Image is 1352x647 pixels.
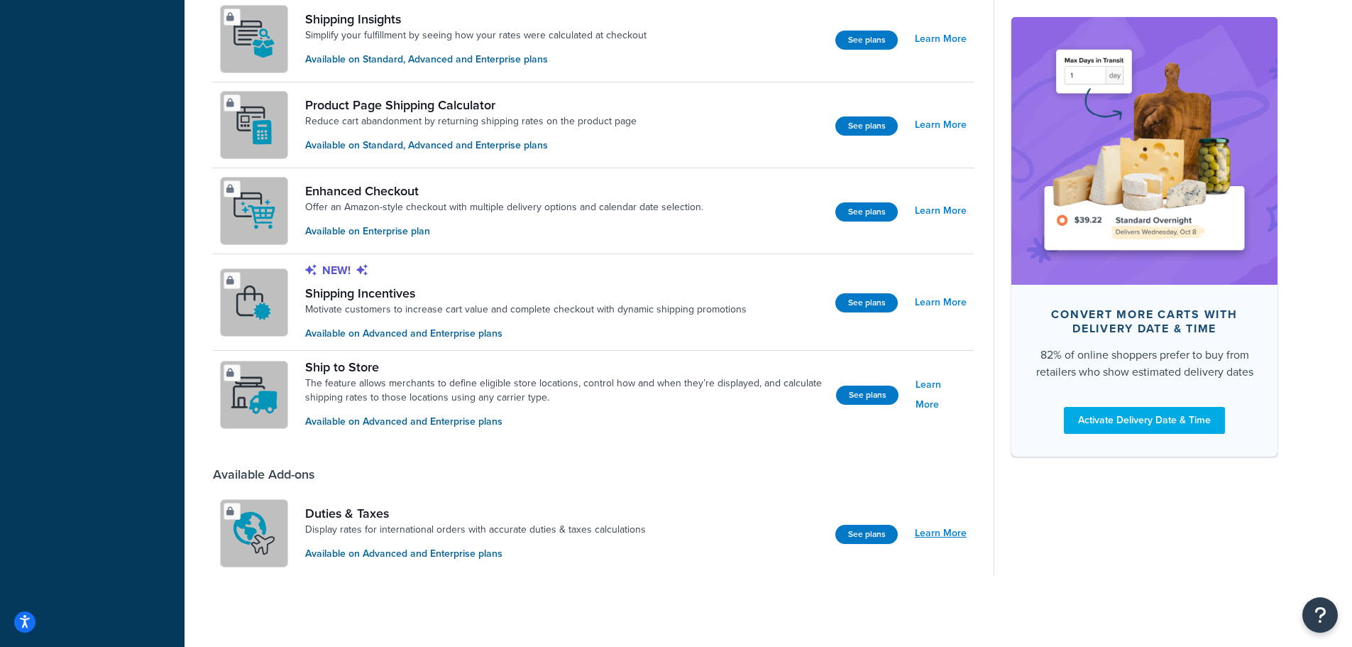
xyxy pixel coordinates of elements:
[305,200,703,214] a: Offer an Amazon-style checkout with multiple delivery options and calendar date selection.
[916,375,967,415] a: Learn More
[213,467,314,482] div: Available Add-ons
[835,525,898,544] button: See plans
[915,201,967,221] a: Learn More
[305,506,646,521] a: Duties & Taxes
[305,183,703,199] a: Enhanced Checkout
[835,293,898,312] button: See plans
[305,263,747,301] a: New!Shipping Incentives
[1064,406,1225,433] a: Activate Delivery Date & Time
[836,386,898,405] button: See plans
[1033,38,1256,263] img: feature-image-ddt-36eae7f7280da8017bfb280eaccd9c446f90b1fe08728e4019434db127062ab4.png
[835,116,898,136] button: See plans
[305,28,647,43] a: Simplify your fulfillment by seeing how your rates were calculated at checkout
[305,523,646,537] a: Display rates for international orders with accurate duties & taxes calculations
[305,326,747,342] p: Available on Advanced and Enterprise plans
[305,138,637,153] p: Available on Standard, Advanced and Enterprise plans
[915,293,967,312] a: Learn More
[835,31,898,50] button: See plans
[305,376,825,405] a: The feature allows merchants to define eligible store locations, control how and when they’re dis...
[305,546,646,562] p: Available on Advanced and Enterprise plans
[305,359,825,375] a: Ship to Store
[1034,346,1255,380] div: 82% of online shoppers prefer to buy from retailers who show estimated delivery dates
[305,11,647,27] a: Shipping Insights
[305,114,637,129] a: Reduce cart abandonment by returning shipping rates on the product page
[915,29,967,49] a: Learn More
[305,263,747,278] p: New!
[305,52,647,67] p: Available on Standard, Advanced and Enterprise plans
[305,97,637,113] a: Product Page Shipping Calculator
[915,115,967,135] a: Learn More
[305,303,747,317] a: Motivate customers to increase cart value and complete checkout with dynamic shipping promotions
[305,414,825,430] p: Available on Advanced and Enterprise plans
[1302,597,1338,633] button: Open Resource Center
[835,202,898,222] button: See plans
[305,224,703,239] p: Available on Enterprise plan
[1034,307,1255,335] div: Convert more carts with delivery date & time
[915,523,967,543] a: Learn More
